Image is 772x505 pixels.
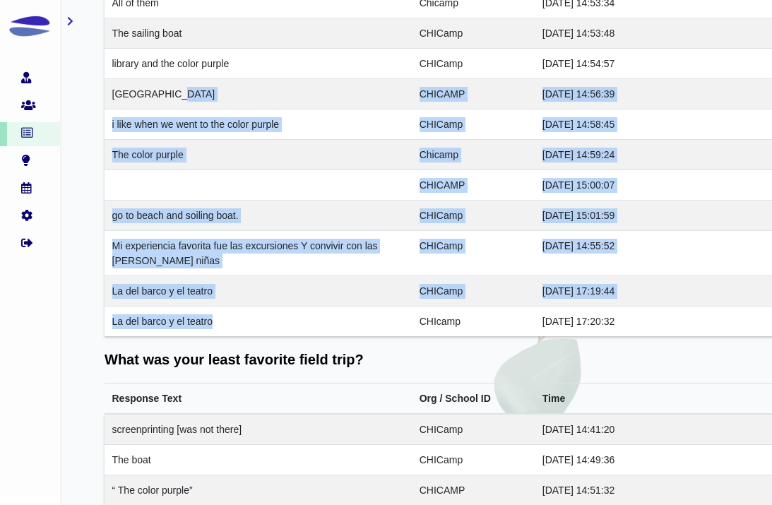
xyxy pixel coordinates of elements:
[105,109,412,140] td: i like when we went to the color purple
[105,276,412,307] td: La del barco y el teatro
[412,140,535,170] td: Chicamp
[105,352,364,367] span: What was your least favorite field trip?
[105,18,412,49] td: The sailing boat
[412,170,535,201] td: CHICAMP
[105,79,412,109] td: [GEOGRAPHIC_DATA]
[105,414,412,445] td: screenprinting [was not there]
[105,201,412,231] td: go to beach and soiling boat.
[412,231,535,276] td: CHICamp
[412,276,535,307] td: CHICamp
[67,14,73,29] a: toggle-sidebar
[105,445,412,475] td: The boat
[412,109,535,140] td: CHICamp
[412,79,535,109] td: CHICAMP
[105,49,412,79] td: library and the color purple
[412,384,535,415] th: Org / School ID
[7,4,53,50] img: main_logo.svg
[412,414,535,445] td: CHICamp
[105,140,412,170] td: The color purple
[412,49,535,79] td: CHICamp
[412,445,535,475] td: CHICamp
[1,155,53,169] a: education
[412,307,535,337] td: CHIcamp
[105,384,412,415] th: Response Text
[105,307,412,337] td: La del barco y el teatro
[412,18,535,49] td: CHICamp
[412,201,535,231] td: CHICamp
[105,231,412,276] td: Mi experiencia favorita fue las excursiones Y convivir con las [PERSON_NAME] niñas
